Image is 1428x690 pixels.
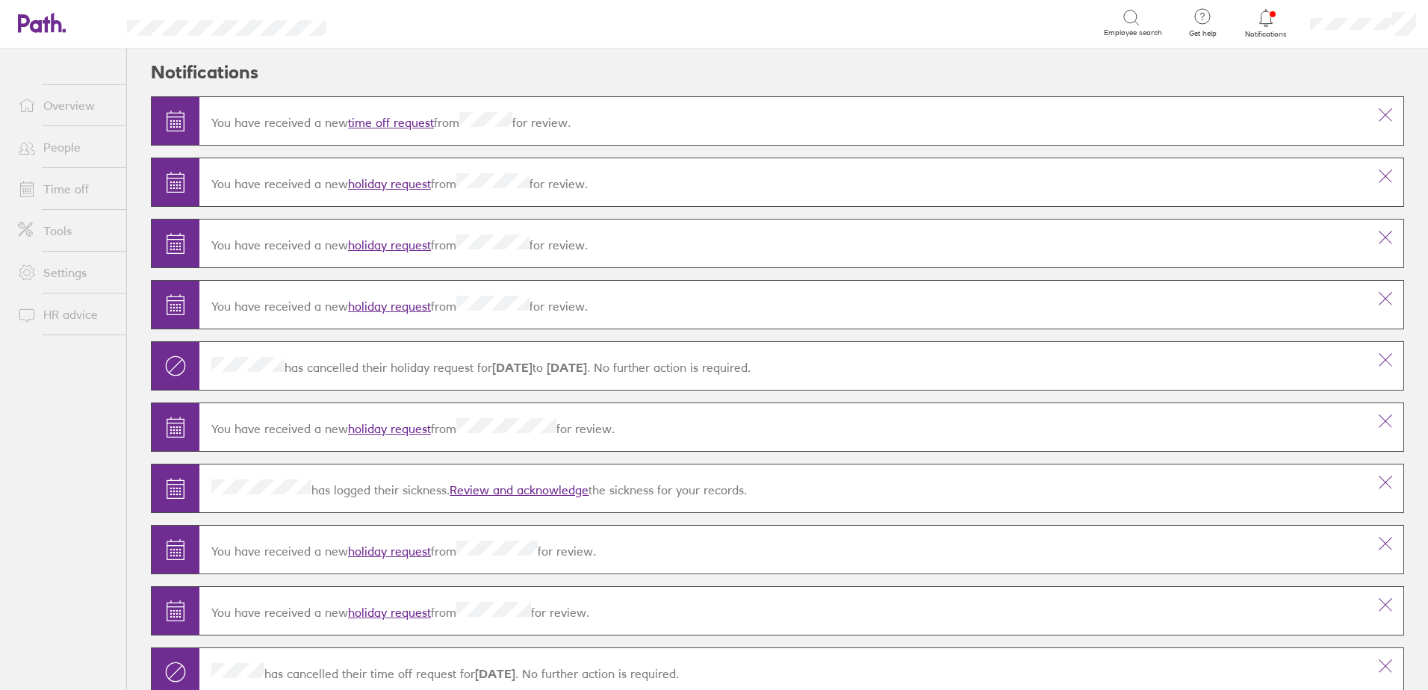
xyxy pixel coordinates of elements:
p: has cancelled their time off request for . No further action is required. [211,663,1356,681]
div: Search [367,16,405,29]
p: has logged their sickness. the sickness for your records. [211,479,1356,497]
a: Review and acknowledge [450,482,589,497]
p: You have received a new from for review. [211,112,1356,130]
a: Time off [6,174,126,204]
p: You have received a new from for review. [211,296,1356,314]
a: holiday request [348,605,431,620]
a: holiday request [348,176,431,191]
a: time off request [348,115,434,130]
a: holiday request [348,544,431,559]
span: Notifications [1242,30,1291,39]
a: Notifications [1242,7,1291,39]
strong: [DATE] [475,666,515,681]
p: has cancelled their holiday request for . No further action is required. [211,357,1356,375]
strong: [DATE] [543,360,587,375]
a: HR advice [6,299,126,329]
a: holiday request [348,237,431,252]
h2: Notifications [151,49,258,96]
a: Settings [6,258,126,287]
strong: [DATE] [492,360,533,375]
a: holiday request [348,299,431,314]
p: You have received a new from for review. [211,234,1356,252]
p: You have received a new from for review. [211,602,1356,620]
p: You have received a new from for review. [211,541,1356,559]
p: You have received a new from for review. [211,418,1356,436]
a: People [6,132,126,162]
p: You have received a new from for review. [211,173,1356,191]
a: Overview [6,90,126,120]
span: Employee search [1104,28,1162,37]
a: Tools [6,216,126,246]
span: Get help [1179,29,1227,38]
span: to [492,360,587,375]
a: holiday request [348,421,431,436]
